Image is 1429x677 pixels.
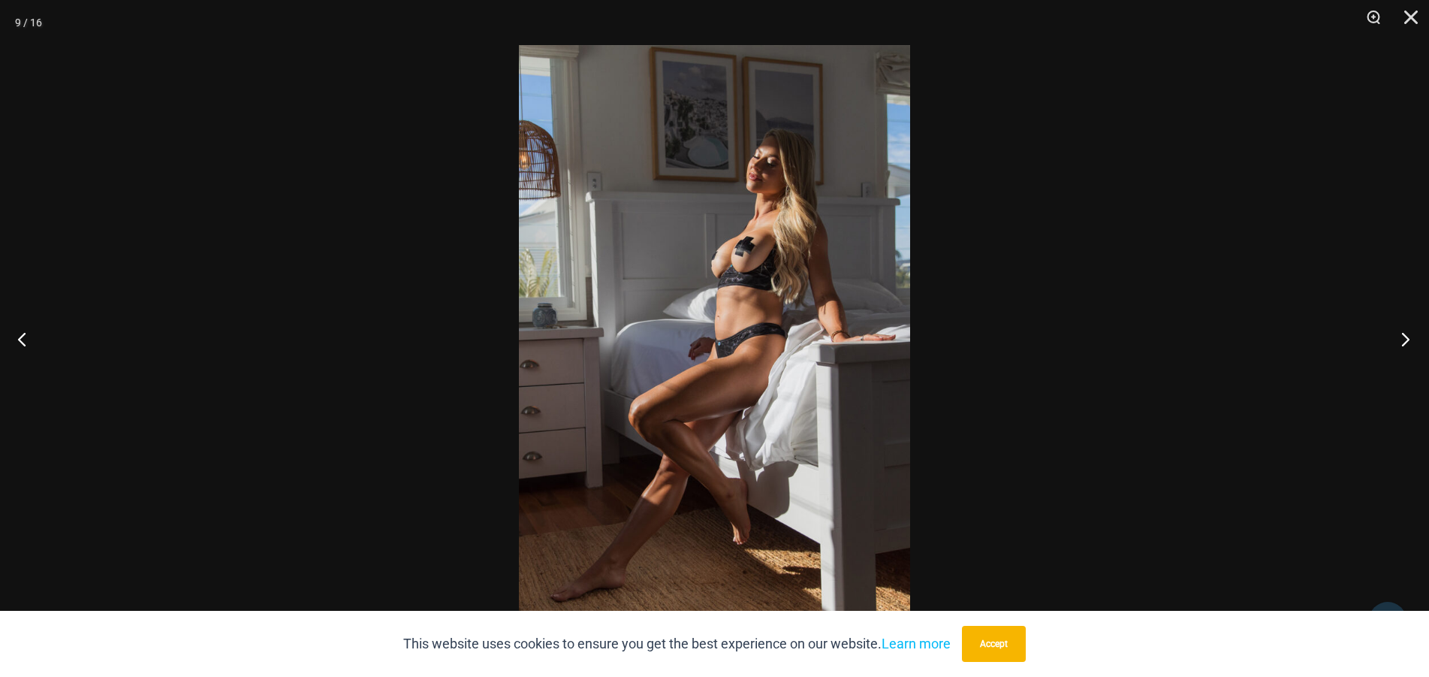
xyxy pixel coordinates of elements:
a: Learn more [882,636,951,651]
button: Next [1373,301,1429,376]
button: Accept [962,626,1026,662]
div: 9 / 16 [15,11,42,34]
img: Nights Fall Silver Leopard 1036 Bra 6046 Thong 06 [519,45,910,632]
p: This website uses cookies to ensure you get the best experience on our website. [403,633,951,655]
